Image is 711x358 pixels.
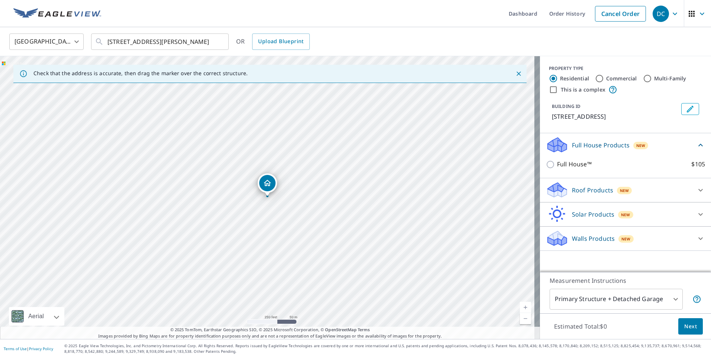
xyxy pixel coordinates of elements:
[520,302,531,313] a: Current Level 17, Zoom In
[561,86,605,93] label: This is a complex
[546,136,705,154] div: Full House ProductsNew
[9,31,84,52] div: [GEOGRAPHIC_DATA]
[620,188,629,194] span: New
[546,230,705,247] div: Walls ProductsNew
[621,236,631,242] span: New
[550,289,683,310] div: Primary Structure + Detached Garage
[692,295,701,304] span: Your report will include the primary structure and a detached garage if one exists.
[358,327,370,332] a: Terms
[514,69,524,79] button: Close
[653,6,669,22] div: DC
[572,210,614,219] p: Solar Products
[572,234,615,243] p: Walls Products
[552,112,678,121] p: [STREET_ADDRESS]
[546,181,705,199] div: Roof ProductsNew
[606,75,637,82] label: Commercial
[9,307,64,326] div: Aerial
[552,103,580,109] p: BUILDING ID
[595,6,646,22] a: Cancel Order
[29,346,53,351] a: Privacy Policy
[258,37,303,46] span: Upload Blueprint
[13,8,101,19] img: EV Logo
[548,318,613,335] p: Estimated Total: $0
[621,212,630,218] span: New
[252,33,309,50] a: Upload Blueprint
[4,346,27,351] a: Terms of Use
[170,327,370,333] span: © 2025 TomTom, Earthstar Geographics SIO, © 2025 Microsoft Corporation, ©
[258,173,277,196] div: Dropped pin, building 1, Residential property, 170 Conejo Dr Millbrae, CA 94030
[560,75,589,82] label: Residential
[678,318,703,335] button: Next
[26,307,46,326] div: Aerial
[520,313,531,324] a: Current Level 17, Zoom Out
[691,160,705,169] p: $105
[546,205,705,223] div: Solar ProductsNew
[550,276,701,285] p: Measurement Instructions
[107,31,213,52] input: Search by address or latitude-longitude
[33,70,248,77] p: Check that the address is accurate, then drag the marker over the correct structure.
[636,143,646,148] span: New
[236,33,310,50] div: OR
[681,103,699,115] button: Edit building 1
[572,186,613,195] p: Roof Products
[325,327,356,332] a: OpenStreetMap
[4,346,53,351] p: |
[654,75,686,82] label: Multi-Family
[64,343,707,354] p: © 2025 Eagle View Technologies, Inc. and Pictometry International Corp. All Rights Reserved. Repo...
[549,65,702,72] div: PROPERTY TYPE
[572,141,630,150] p: Full House Products
[684,322,697,331] span: Next
[557,160,592,169] p: Full House™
